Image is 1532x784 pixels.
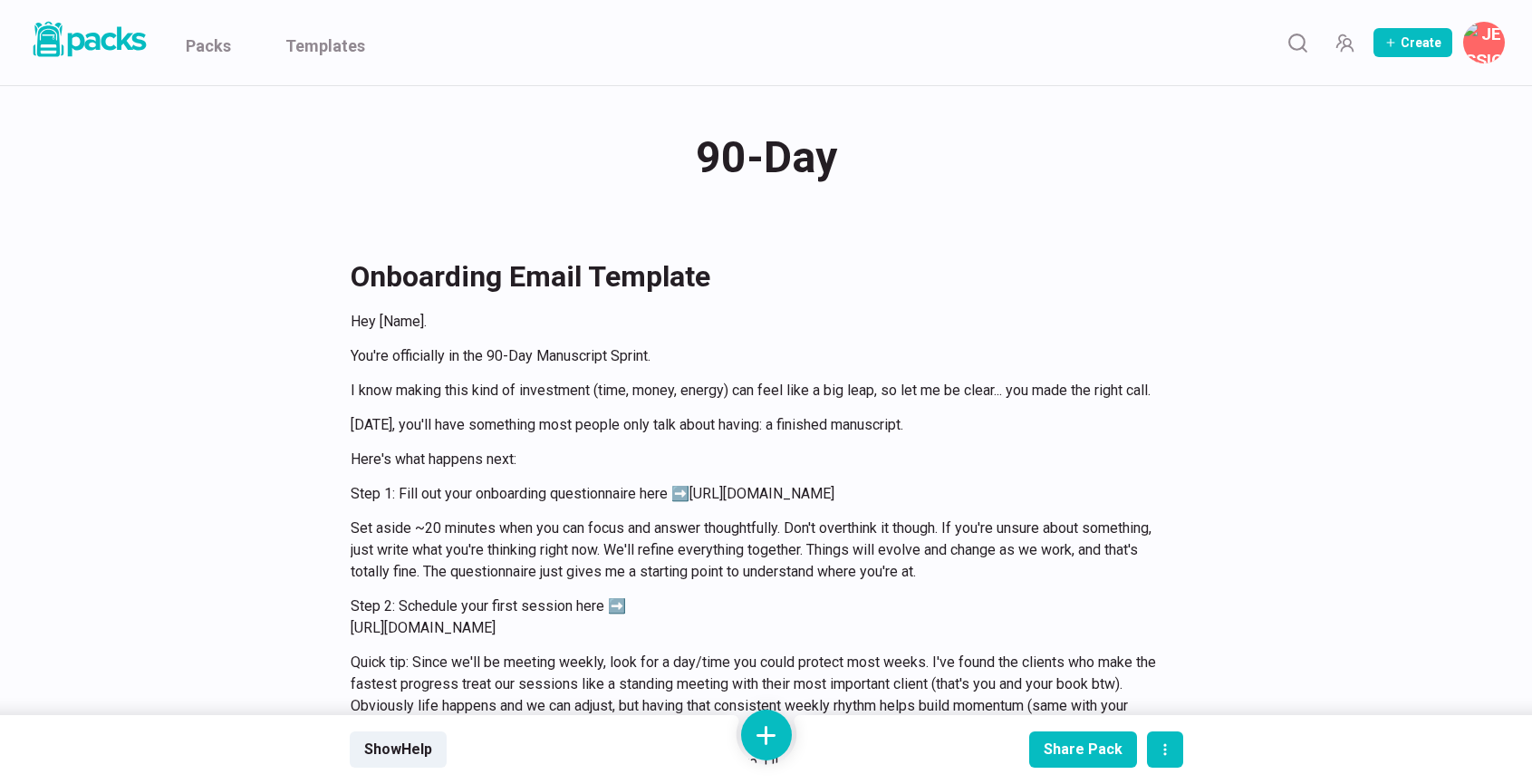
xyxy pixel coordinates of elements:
[696,122,837,193] span: 90-Day
[1463,22,1505,63] button: Jessica Noel
[351,483,1161,505] p: Step 1: Fill out your onboarding questionnaire here ➡️[URL][DOMAIN_NAME]
[351,380,1161,402] p: I know making this kind of investment (time, money, energy) can feel like a big leap, so let me b...
[351,414,1161,436] p: [DATE], you'll have something most people only talk about having: a finished manuscript.
[351,595,1161,639] p: Step 2: Schedule your first session here ➡️ [URL][DOMAIN_NAME]
[351,311,1161,333] p: Hey [Name].
[1147,731,1183,768] button: actions
[350,731,447,768] button: ShowHelp
[1044,740,1123,758] div: Share Pack
[351,255,1161,298] h2: Onboarding Email Template
[1029,731,1137,768] button: Share Pack
[27,18,149,61] img: Packs logo
[1373,28,1452,57] button: Create Pack
[1279,24,1315,61] button: Search
[1326,24,1363,61] button: Manage Team Invites
[351,449,1161,470] p: Here's what happens next:
[351,345,1161,367] p: You're officially in the 90-Day Manuscript Sprint.
[351,518,1161,583] p: Set aside ~20 minutes when you can focus and answer thoughtfully. Don't overthink it though. If y...
[351,652,1161,739] p: Quick tip: Since we'll be meeting weekly, look for a day/time you could protect most weeks. I've ...
[27,18,149,67] a: Packs logo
